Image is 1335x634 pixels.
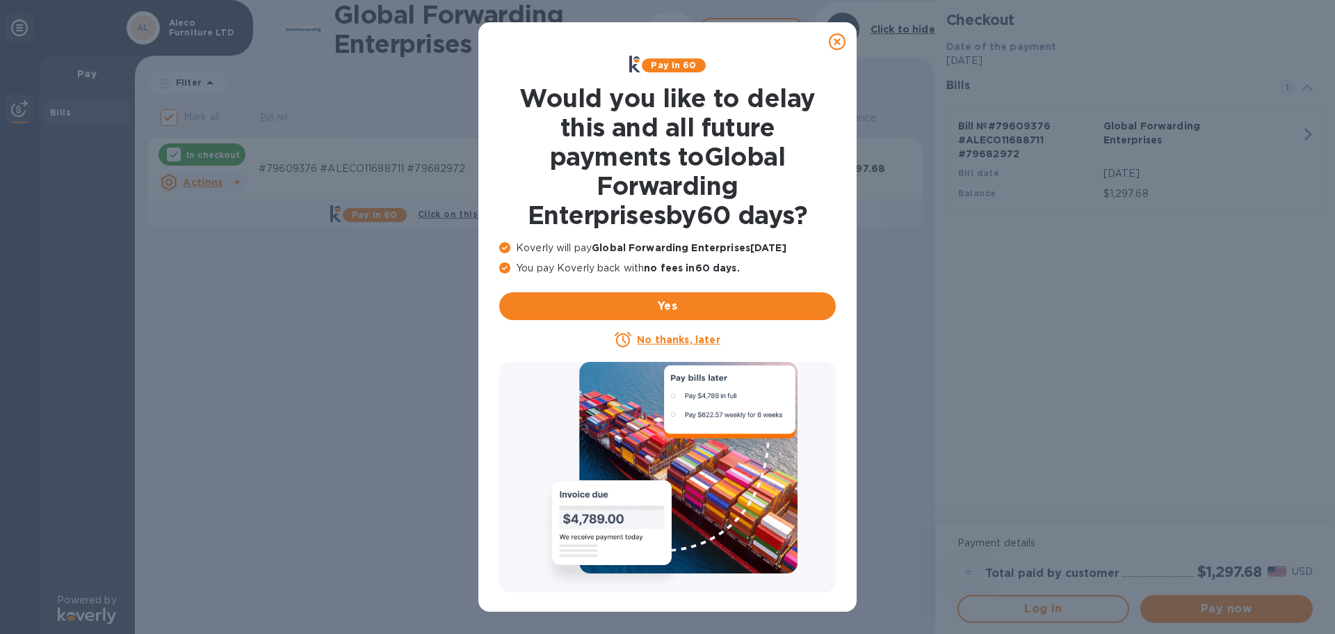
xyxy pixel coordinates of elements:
span: Yes [510,298,825,315]
button: Yes [499,292,836,320]
b: Global Forwarding Enterprises [DATE] [592,242,786,253]
b: Pay in 60 [651,60,696,70]
u: No thanks, later [637,334,720,345]
b: no fees in 60 days . [644,262,739,274]
p: You pay Koverly back with [499,261,836,276]
p: Koverly will pay [499,241,836,255]
h1: Would you like to delay this and all future payments to Global Forwarding Enterprises by 60 days ? [499,84,836,230]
